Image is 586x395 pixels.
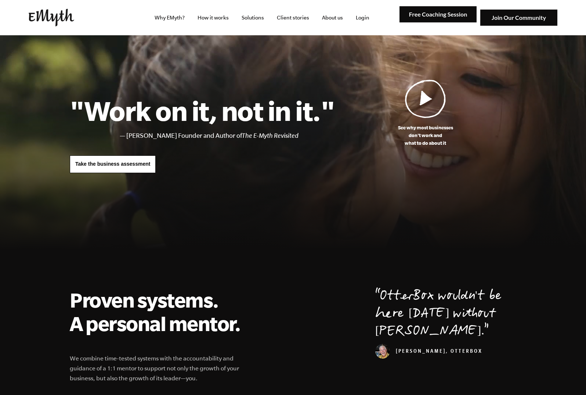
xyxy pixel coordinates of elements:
[549,360,586,395] iframe: Chat Widget
[126,130,334,141] li: [PERSON_NAME] Founder and Author of
[405,79,446,118] img: Play Video
[29,9,74,26] img: EMyth
[399,6,477,23] img: Free Coaching Session
[480,10,557,26] img: Join Our Community
[242,132,299,139] i: The E-Myth Revisited
[334,79,516,147] a: See why most businessesdon't work andwhat to do about it
[75,161,150,167] span: Take the business assessment
[70,288,249,335] h2: Proven systems. A personal mentor.
[375,288,516,341] p: OtterBox wouldn't be here [DATE] without [PERSON_NAME].
[375,344,390,359] img: Curt Richardson, OtterBox
[70,94,334,127] h1: "Work on it, not in it."
[375,349,482,355] cite: [PERSON_NAME], OtterBox
[70,155,156,173] a: Take the business assessment
[334,124,516,147] p: See why most businesses don't work and what to do about it
[70,353,249,383] p: We combine time-tested systems with the accountability and guidance of a 1:1 mentor to support no...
